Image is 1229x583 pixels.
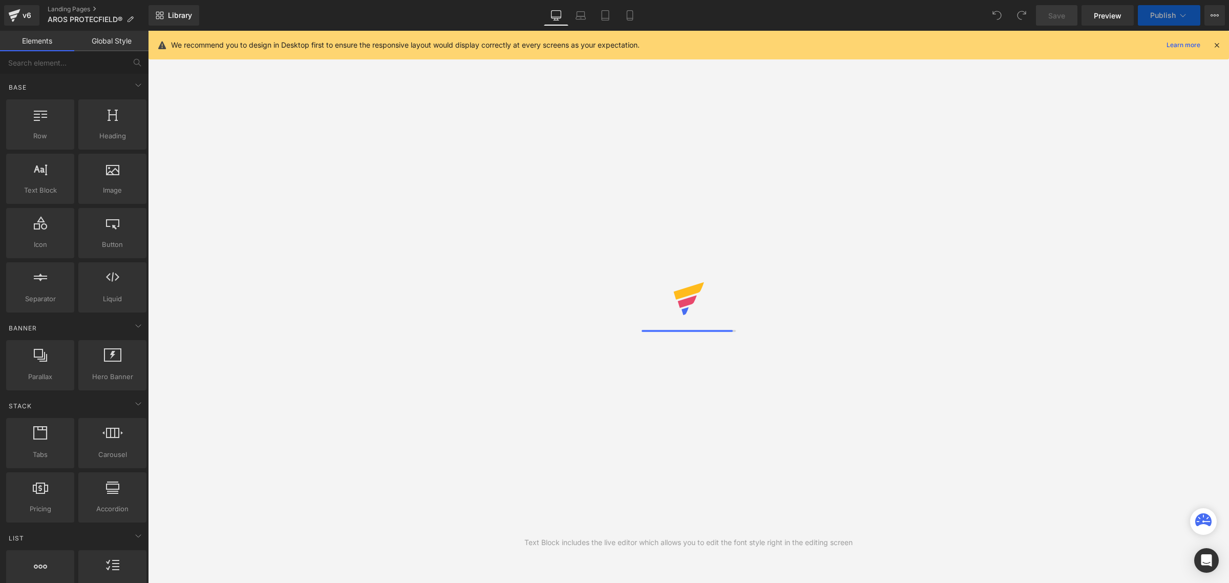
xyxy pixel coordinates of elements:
[987,5,1007,26] button: Undo
[20,9,33,22] div: v6
[1162,39,1204,51] a: Learn more
[1011,5,1032,26] button: Redo
[81,294,143,304] span: Liquid
[9,185,71,196] span: Text Block
[81,449,143,460] span: Carousel
[544,5,568,26] a: Desktop
[48,5,149,13] a: Landing Pages
[524,537,853,548] div: Text Block includes the live editor which allows you to edit the font style right in the editing ...
[1094,10,1121,21] span: Preview
[171,39,640,51] p: We recommend you to design in Desktop first to ensure the responsive layout would display correct...
[74,31,149,51] a: Global Style
[1138,5,1200,26] button: Publish
[168,11,192,20] span: Library
[81,239,143,250] span: Button
[9,239,71,250] span: Icon
[4,5,39,26] a: v6
[8,533,25,543] span: List
[9,449,71,460] span: Tabs
[593,5,618,26] a: Tablet
[81,504,143,514] span: Accordion
[1048,10,1065,21] span: Save
[1150,11,1176,19] span: Publish
[149,5,199,26] a: New Library
[81,131,143,141] span: Heading
[48,15,122,24] span: AROS PROTECFIELD®
[9,504,71,514] span: Pricing
[568,5,593,26] a: Laptop
[8,323,38,333] span: Banner
[9,371,71,382] span: Parallax
[81,185,143,196] span: Image
[8,401,33,411] span: Stack
[9,131,71,141] span: Row
[81,371,143,382] span: Hero Banner
[1082,5,1134,26] a: Preview
[1204,5,1225,26] button: More
[1194,548,1219,573] div: Open Intercom Messenger
[618,5,642,26] a: Mobile
[9,294,71,304] span: Separator
[8,82,28,92] span: Base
